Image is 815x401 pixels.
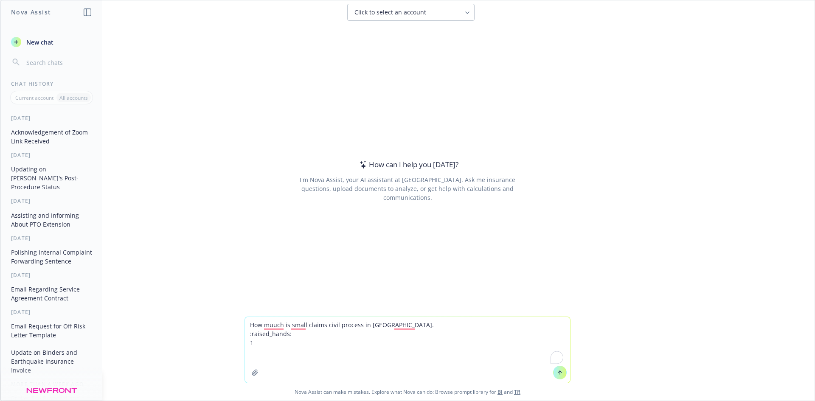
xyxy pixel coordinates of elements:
[8,282,96,305] button: Email Regarding Service Agreement Contract
[8,162,96,194] button: Updating on [PERSON_NAME]'s Post-Procedure Status
[8,345,96,377] button: Update on Binders and Earthquake Insurance Invoice
[15,94,53,101] p: Current account
[8,319,96,342] button: Email Request for Off-Risk Letter Template
[8,208,96,231] button: Assisting and Informing About PTO Extension
[1,80,102,87] div: Chat History
[8,34,96,50] button: New chat
[1,197,102,205] div: [DATE]
[8,125,96,148] button: Acknowledgement of Zoom Link Received
[25,38,53,47] span: New chat
[4,383,811,401] span: Nova Assist can make mistakes. Explore what Nova can do: Browse prompt library for and
[25,56,92,68] input: Search chats
[1,151,102,159] div: [DATE]
[354,8,426,17] span: Click to select an account
[11,8,51,17] h1: Nova Assist
[1,235,102,242] div: [DATE]
[1,115,102,122] div: [DATE]
[1,272,102,279] div: [DATE]
[347,4,475,21] button: Click to select an account
[1,381,102,388] div: More than a week ago
[514,388,520,395] a: TR
[8,245,96,268] button: Polishing Internal Complaint Forwarding Sentence
[357,159,458,170] div: How can I help you [DATE]?
[497,388,503,395] a: BI
[288,175,527,202] div: I'm Nova Assist, your AI assistant at [GEOGRAPHIC_DATA]. Ask me insurance questions, upload docum...
[1,308,102,316] div: [DATE]
[59,94,88,101] p: All accounts
[245,317,570,383] textarea: To enrich screen reader interactions, please activate Accessibility in Grammarly extension settings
